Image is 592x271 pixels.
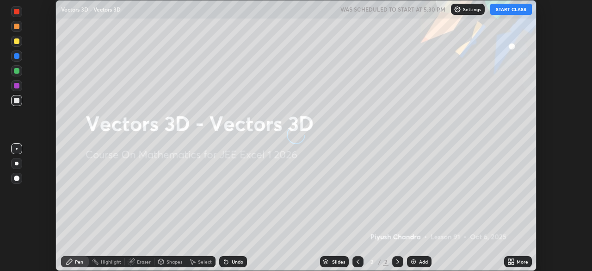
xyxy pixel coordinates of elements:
img: class-settings-icons [454,6,461,13]
p: Settings [463,7,481,12]
button: START CLASS [490,4,532,15]
div: / [378,259,381,265]
div: Add [419,259,428,264]
img: add-slide-button [410,258,417,265]
h5: WAS SCHEDULED TO START AT 5:30 PM [340,5,445,13]
div: Pen [75,259,83,264]
div: 2 [383,258,388,266]
div: Highlight [101,259,121,264]
div: Eraser [137,259,151,264]
div: 2 [367,259,376,265]
div: Select [198,259,212,264]
div: Undo [232,259,243,264]
div: Shapes [166,259,182,264]
div: More [517,259,528,264]
p: Vectors 3D - Vectors 3D [61,6,121,13]
div: Slides [332,259,345,264]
